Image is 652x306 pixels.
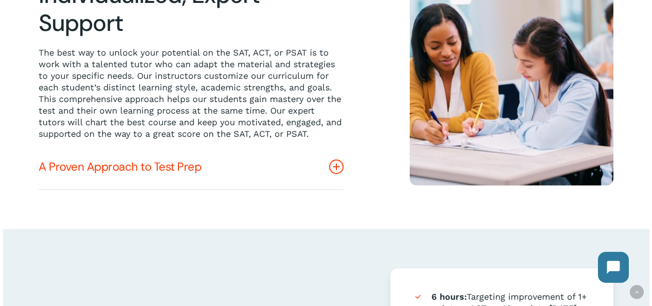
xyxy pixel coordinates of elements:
[39,145,344,189] a: A Proven Approach to Test Prep
[39,47,344,140] p: The best way to unlock your potential on the SAT, ACT, or PSAT is to work with a talented tutor w...
[588,242,638,292] iframe: Chatbot
[431,291,467,302] strong: 6 hours:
